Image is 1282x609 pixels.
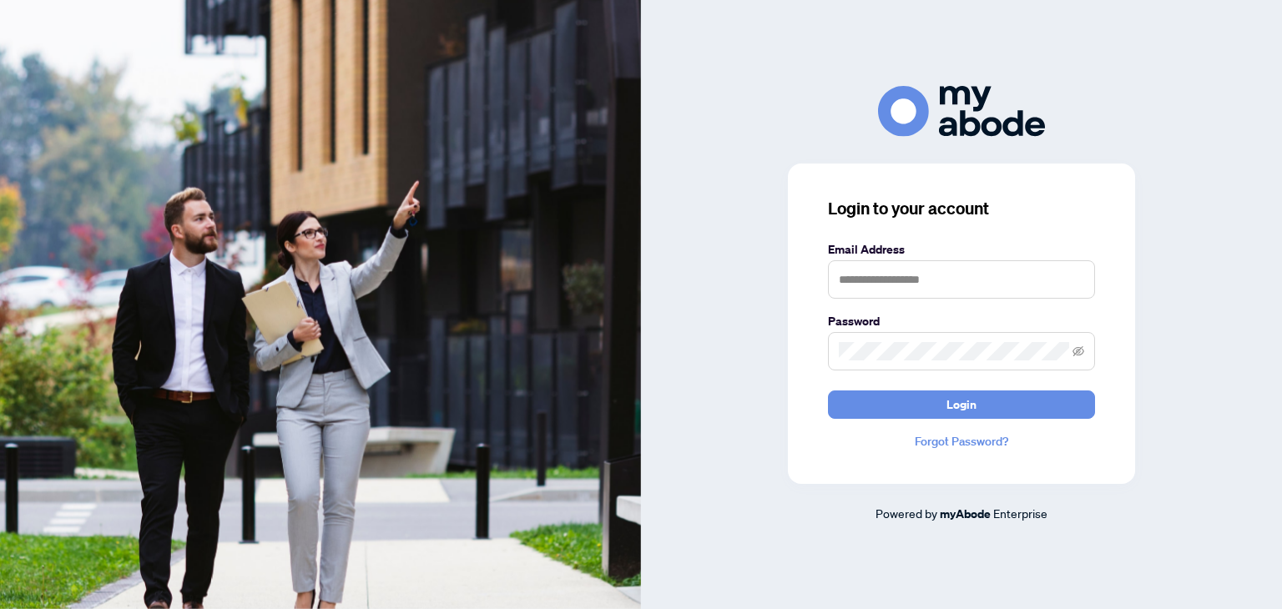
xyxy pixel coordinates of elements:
span: Login [946,391,977,418]
label: Email Address [828,240,1095,259]
img: ma-logo [878,86,1045,137]
a: Forgot Password? [828,432,1095,450]
a: myAbode [940,505,991,523]
label: Password [828,312,1095,330]
button: Login [828,390,1095,419]
h3: Login to your account [828,197,1095,220]
span: eye-invisible [1073,345,1084,357]
span: Powered by [876,506,937,521]
span: Enterprise [993,506,1047,521]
